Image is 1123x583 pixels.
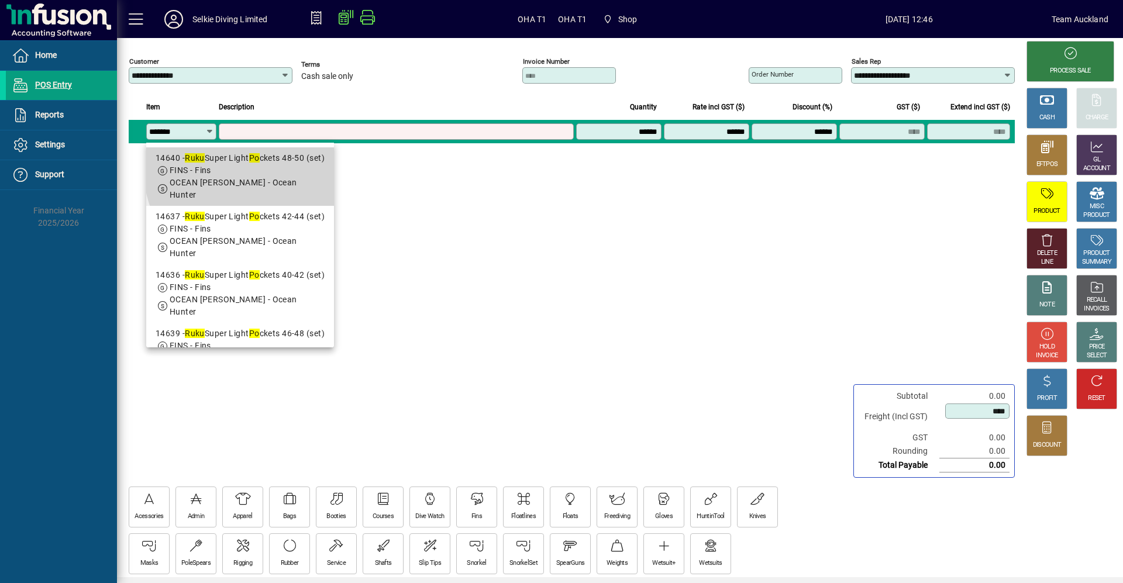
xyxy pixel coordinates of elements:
[129,57,159,65] mat-label: Customer
[630,101,657,113] span: Quantity
[509,559,538,568] div: SnorkelSet
[598,9,642,30] span: Shop
[156,152,325,164] div: 14640 - Super Light ckets 48-50 (set)
[35,140,65,149] span: Settings
[6,41,117,70] a: Home
[249,270,260,280] em: Po
[155,9,192,30] button: Profile
[6,160,117,189] a: Support
[1090,202,1104,211] div: MISC
[1050,67,1091,75] div: PROCESS SALE
[939,389,1010,403] td: 0.00
[185,270,205,280] em: Ruku
[249,212,260,221] em: Po
[35,80,72,89] span: POS Entry
[283,512,296,521] div: Bags
[652,559,675,568] div: Wetsuit+
[1087,351,1107,360] div: SELECT
[1084,305,1109,313] div: INVOICES
[604,512,630,521] div: Freediving
[859,389,939,403] td: Subtotal
[181,559,211,568] div: PoleSpears
[523,57,570,65] mat-label: Invoice number
[375,559,392,568] div: Shafts
[249,153,260,163] em: Po
[1088,394,1105,403] div: RESET
[35,50,57,60] span: Home
[793,101,832,113] span: Discount (%)
[301,61,371,68] span: Terms
[699,559,722,568] div: Wetsuits
[752,70,794,78] mat-label: Order number
[939,444,1010,458] td: 0.00
[1086,113,1108,122] div: CHARGE
[859,403,939,431] td: Freight (Incl GST)
[618,10,638,29] span: Shop
[749,512,766,521] div: Knives
[170,224,211,233] span: FINS - Fins
[563,512,578,521] div: Floats
[1039,113,1055,122] div: CASH
[185,212,205,221] em: Ruku
[326,512,346,521] div: Booties
[607,559,628,568] div: Weights
[146,101,160,113] span: Item
[1036,160,1058,169] div: EFTPOS
[170,178,297,199] span: OCEAN [PERSON_NAME] - Ocean Hunter
[1083,211,1110,220] div: PRODUCT
[1034,207,1060,216] div: PRODUCT
[35,170,64,179] span: Support
[1039,301,1055,309] div: NOTE
[156,327,325,340] div: 14639 - Super Light ckets 46-48 (set)
[767,10,1052,29] span: [DATE] 12:46
[6,101,117,130] a: Reports
[1041,258,1053,267] div: LINE
[471,512,482,521] div: Fins
[1083,164,1110,173] div: ACCOUNT
[1082,258,1111,267] div: SUMMARY
[219,101,254,113] span: Description
[188,512,205,521] div: Admin
[140,559,159,568] div: Masks
[415,512,444,521] div: Dive Watch
[467,559,486,568] div: Snorkel
[170,236,297,258] span: OCEAN [PERSON_NAME] - Ocean Hunter
[1036,351,1057,360] div: INVOICE
[301,72,353,81] span: Cash sale only
[146,323,334,381] mat-option: 14639 - Ruku Super Light Pockets 46-48 (set)
[1037,394,1057,403] div: PROFIT
[233,559,252,568] div: Rigging
[170,165,211,175] span: FINS - Fins
[146,147,334,206] mat-option: 14640 - Ruku Super Light Pockets 48-50 (set)
[327,559,346,568] div: Service
[939,431,1010,444] td: 0.00
[1087,296,1107,305] div: RECALL
[950,101,1010,113] span: Extend incl GST ($)
[6,130,117,160] a: Settings
[655,512,673,521] div: Gloves
[170,295,297,316] span: OCEAN [PERSON_NAME] - Ocean Hunter
[419,559,441,568] div: Slip Tips
[170,282,211,292] span: FINS - Fins
[859,431,939,444] td: GST
[1037,249,1057,258] div: DELETE
[35,110,64,119] span: Reports
[511,512,536,521] div: Floatlines
[1093,156,1101,164] div: GL
[556,559,585,568] div: SpearGuns
[1089,343,1105,351] div: PRICE
[185,329,205,338] em: Ruku
[156,211,325,223] div: 14637 - Super Light ckets 42-44 (set)
[156,269,325,281] div: 14636 - Super Light ckets 40-42 (set)
[1039,343,1055,351] div: HOLD
[558,10,587,29] span: OHA T1
[1052,10,1108,29] div: Team Auckland
[192,10,268,29] div: Selkie Diving Limited
[859,458,939,472] td: Total Payable
[939,458,1010,472] td: 0.00
[146,206,334,264] mat-option: 14637 - Ruku Super Light Pockets 42-44 (set)
[185,153,205,163] em: Ruku
[281,559,299,568] div: Rubber
[1083,249,1110,258] div: PRODUCT
[233,512,252,521] div: Apparel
